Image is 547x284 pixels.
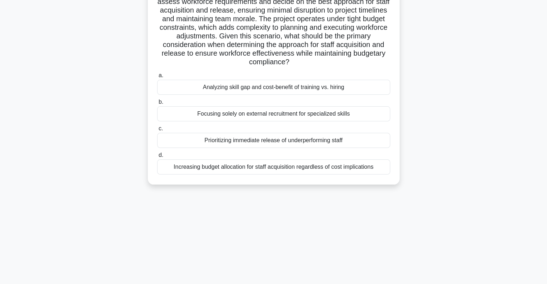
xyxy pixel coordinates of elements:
span: d. [159,152,163,158]
div: Analyzing skill gap and cost-benefit of training vs. hiring [157,80,390,95]
span: c. [159,125,163,131]
div: Focusing solely on external recruitment for specialized skills [157,106,390,121]
div: Prioritizing immediate release of underperforming staff [157,133,390,148]
div: Increasing budget allocation for staff acquisition regardless of cost implications [157,159,390,174]
span: b. [159,99,163,105]
span: a. [159,72,163,78]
